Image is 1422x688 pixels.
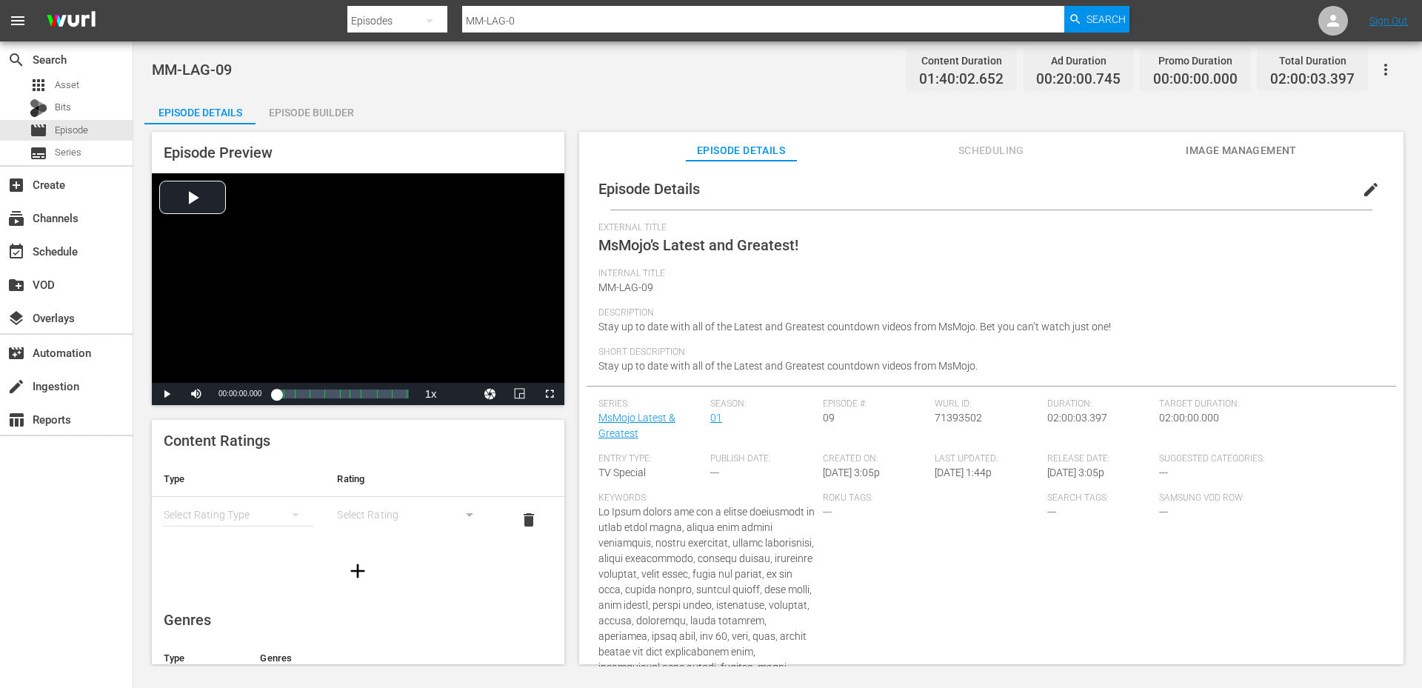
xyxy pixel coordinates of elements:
[1047,398,1152,410] span: Duration:
[1186,141,1297,160] span: Image Management
[7,378,25,395] span: Ingestion
[152,61,232,79] span: MM-LAG-09
[152,641,248,676] th: Type
[598,307,1377,319] span: Description
[1159,506,1168,518] span: ---
[710,412,722,424] a: 01
[1353,172,1389,207] button: edit
[1159,453,1376,465] span: Suggested Categories:
[511,502,547,538] button: delete
[7,243,25,261] span: Schedule
[823,412,835,424] span: 09
[823,453,928,465] span: Created On:
[164,432,270,450] span: Content Ratings
[30,144,47,162] span: Series
[164,144,273,161] span: Episode Preview
[152,461,325,497] th: Type
[1270,50,1355,71] div: Total Duration
[144,95,256,130] div: Episode Details
[823,398,928,410] span: Episode #:
[475,383,505,405] button: Jump To Time
[935,467,992,478] span: [DATE] 1:44p
[1159,398,1376,410] span: Target Duration:
[598,347,1377,358] span: Short Description
[9,12,27,30] span: menu
[935,398,1040,410] span: Wurl ID:
[919,50,1004,71] div: Content Duration
[1270,71,1355,88] span: 02:00:03.397
[598,236,798,254] span: MsMojo’s Latest and Greatest!
[144,95,256,124] button: Episode Details
[1036,71,1121,88] span: 00:20:00.745
[919,71,1004,88] span: 01:40:02.652
[598,453,704,465] span: Entry Type:
[598,180,700,198] span: Episode Details
[598,360,978,372] span: Stay up to date with all of the Latest and Greatest countdown videos from MsMojo.
[598,467,646,478] span: TV Special
[1159,492,1264,504] span: Samsung VOD Row:
[325,461,498,497] th: Rating
[935,412,982,424] span: 71393502
[710,467,719,478] span: ---
[181,383,211,405] button: Mute
[7,51,25,69] span: Search
[1153,50,1238,71] div: Promo Duration
[710,398,815,410] span: Season:
[276,390,408,398] div: Progress Bar
[55,100,71,115] span: Bits
[152,383,181,405] button: Play
[248,641,518,676] th: Genres
[823,492,1040,504] span: Roku Tags:
[152,461,564,543] table: simple table
[55,123,88,138] span: Episode
[7,344,25,362] span: Automation
[1047,412,1107,424] span: 02:00:03.397
[7,411,25,429] span: Reports
[30,99,47,117] div: Bits
[598,492,815,504] span: Keywords:
[256,95,367,124] button: Episode Builder
[1047,453,1152,465] span: Release Date:
[1036,50,1121,71] div: Ad Duration
[935,141,1047,160] span: Scheduling
[55,145,81,160] span: Series
[1086,6,1126,33] span: Search
[1159,412,1219,424] span: 02:00:00.000
[1153,71,1238,88] span: 00:00:00.000
[36,4,107,39] img: ans4CAIJ8jUAAAAAAAAAAAAAAAAAAAAAAAAgQb4GAAAAAAAAAAAAAAAAAAAAAAAAJMjXAAAAAAAAAAAAAAAAAAAAAAAAgAT5G...
[1369,15,1408,27] a: Sign Out
[55,78,79,93] span: Asset
[505,383,535,405] button: Picture-in-Picture
[598,321,1111,333] span: Stay up to date with all of the Latest and Greatest countdown videos from MsMojo. Bet you can’t w...
[7,310,25,327] span: Overlays
[686,141,797,160] span: Episode Details
[598,281,653,293] span: MM-LAG-09
[164,611,211,629] span: Genres
[935,453,1040,465] span: Last Updated:
[1047,506,1056,518] span: ---
[535,383,564,405] button: Fullscreen
[823,506,832,518] span: ---
[598,268,1377,280] span: Internal Title
[7,176,25,194] span: Create
[598,412,675,439] a: MsMojo Latest & Greatest
[30,121,47,139] span: Episode
[1064,6,1129,33] button: Search
[598,398,704,410] span: Series:
[7,210,25,227] span: Channels
[152,173,564,405] div: Video Player
[520,511,538,529] span: delete
[598,222,1377,234] span: External Title
[1047,492,1152,504] span: Search Tags:
[1047,467,1104,478] span: [DATE] 3:05p
[823,467,880,478] span: [DATE] 3:05p
[1362,181,1380,198] span: edit
[256,95,367,130] div: Episode Builder
[710,453,815,465] span: Publish Date:
[218,390,261,398] span: 00:00:00.000
[416,383,446,405] button: Playback Rate
[30,76,47,94] span: Asset
[1159,467,1168,478] span: ---
[7,276,25,294] span: VOD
